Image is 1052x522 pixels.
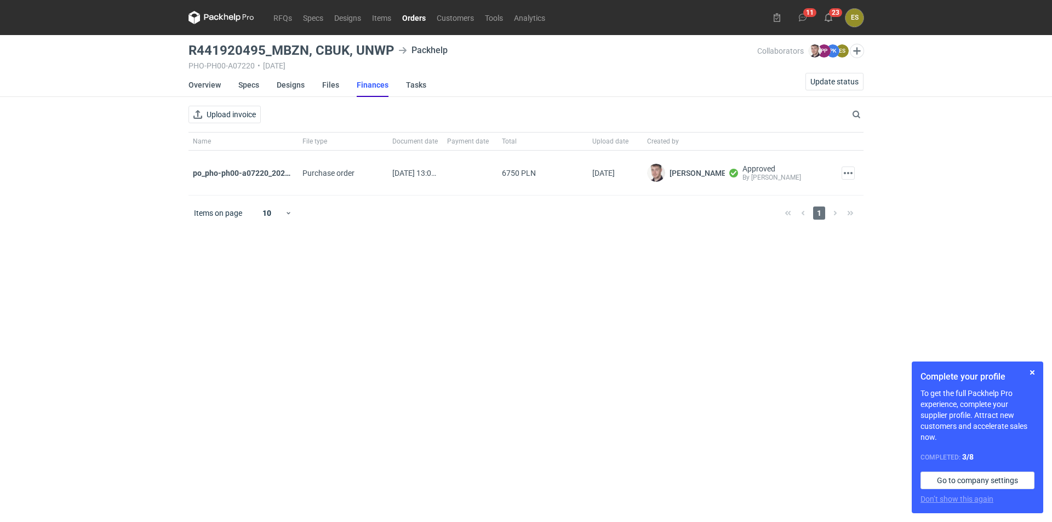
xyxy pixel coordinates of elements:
[742,164,801,182] div: By Paulina Pander
[431,11,479,24] a: Customers
[188,11,254,24] svg: Packhelp Pro
[238,73,259,97] a: Specs
[298,11,329,24] a: Specs
[447,137,489,146] span: Payment date
[921,370,1034,383] h1: Complete your profile
[810,78,859,85] span: Update status
[193,168,294,179] div: po_pho-ph00-a07220_20250915_130831.pdf
[302,137,327,146] span: File type
[850,44,864,58] button: Edit collaborators
[406,73,426,97] a: Tasks
[194,208,242,219] span: Items on page
[805,73,864,90] button: Update status
[592,137,628,146] span: Upload date
[794,9,811,26] button: 11
[647,137,679,146] span: Created by
[392,169,438,177] div: 2025-09-15 13:08:31
[826,44,839,58] figcaption: PK
[757,47,804,55] span: Collaborators
[193,137,211,146] span: Name
[302,169,355,177] div: Purchase order
[258,61,260,70] span: •
[817,44,831,58] figcaption: PP
[508,11,551,24] a: Analytics
[268,11,298,24] a: RFQs
[647,164,665,182] img: Maciej Sikora
[820,9,837,26] button: 23
[845,9,864,27] button: ES
[357,73,388,97] a: Finances
[479,11,508,24] a: Tools
[742,173,801,182] p: By [PERSON_NAME]
[322,73,339,97] a: Files
[670,169,728,177] span: [PERSON_NAME]
[277,73,305,97] a: Designs
[392,137,438,146] span: Document date
[1026,366,1039,379] button: Skip for now
[188,61,757,70] div: PHO-PH00-A07220 [DATE]
[188,73,221,97] a: Overview
[921,472,1034,489] a: Go to company settings
[813,206,825,220] span: 1
[921,494,993,504] button: Don’t show this again
[836,44,849,58] figcaption: ES
[398,44,448,57] div: Packhelp
[502,137,517,146] span: Total
[188,44,394,57] h3: R441920495_MBZN, CBUK, UNWP
[845,9,864,27] div: Elżbieta Sybilska
[207,111,256,118] span: Upload invoice
[850,108,885,121] input: Search
[842,167,855,180] button: Actions
[921,451,1034,463] div: Completed:
[808,44,821,58] img: Maciej Sikora
[249,205,285,221] div: 10
[367,11,397,24] a: Items
[592,169,615,177] div: 15 Sep 2025
[188,106,261,123] button: Upload invoice
[962,452,974,461] strong: 3 / 8
[329,11,367,24] a: Designs
[921,388,1034,443] p: To get the full Packhelp Pro experience, complete your supplier profile. Attract new customers an...
[742,164,801,173] p: Approved
[397,11,431,24] a: Orders
[498,151,587,196] div: 6750 PLN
